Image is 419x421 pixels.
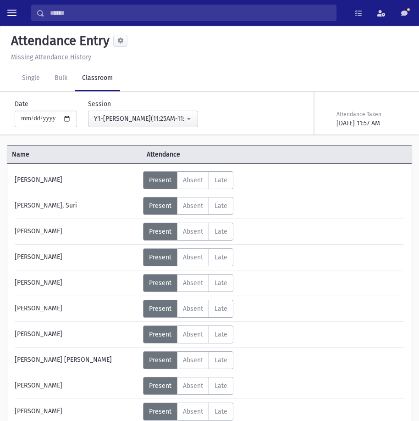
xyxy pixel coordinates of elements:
div: AttTypes [143,171,233,189]
button: Y1-Kitzur(11:25AM-11:55AM) [88,111,198,127]
span: Present [149,331,171,338]
span: Absent [183,356,203,364]
span: Absent [183,279,203,287]
div: AttTypes [143,326,233,343]
span: Late [215,305,227,313]
div: Y1-[PERSON_NAME](11:25AM-11:55AM) [94,114,185,123]
span: Late [215,228,227,236]
div: [PERSON_NAME] [10,300,143,318]
div: AttTypes [143,223,233,241]
a: Classroom [75,66,120,91]
div: [PERSON_NAME], Suri [10,197,143,215]
div: AttTypes [143,300,233,318]
span: Absent [183,382,203,390]
span: Late [215,176,227,184]
div: AttTypes [143,377,233,395]
div: [DATE] 11:57 AM [336,118,402,128]
label: Date [15,99,28,109]
a: Bulk [47,66,75,91]
span: Present [149,176,171,184]
span: Present [149,305,171,313]
div: Attendance Taken [336,110,402,118]
div: AttTypes [143,351,233,369]
span: Late [215,356,227,364]
span: Absent [183,331,203,338]
div: AttTypes [143,197,233,215]
span: Present [149,382,171,390]
span: Late [215,202,227,210]
span: Absent [183,228,203,236]
span: Late [215,253,227,261]
a: Missing Attendance History [7,53,91,61]
span: Absent [183,305,203,313]
span: Present [149,202,171,210]
div: [PERSON_NAME] [10,223,143,241]
div: [PERSON_NAME] [10,377,143,395]
a: Single [15,66,47,91]
div: AttTypes [143,248,233,266]
span: Present [149,253,171,261]
span: Present [149,356,171,364]
span: Name [7,150,142,159]
span: Attendance [142,150,378,159]
span: Absent [183,253,203,261]
div: [PERSON_NAME] [10,248,143,266]
div: [PERSON_NAME] [10,326,143,343]
span: Late [215,279,227,287]
span: Present [149,228,171,236]
div: [PERSON_NAME] [10,171,143,189]
span: Absent [183,176,203,184]
div: [PERSON_NAME] [10,274,143,292]
div: [PERSON_NAME] [PERSON_NAME] [10,351,143,369]
label: Session [88,99,111,109]
span: Late [215,331,227,338]
span: Present [149,279,171,287]
h5: Attendance Entry [7,33,110,49]
div: AttTypes [143,274,233,292]
u: Missing Attendance History [11,53,91,61]
span: Absent [183,202,203,210]
input: Search [44,5,336,21]
span: Late [215,382,227,390]
div: [PERSON_NAME] [10,403,143,421]
div: AttTypes [143,403,233,421]
button: toggle menu [4,5,20,21]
